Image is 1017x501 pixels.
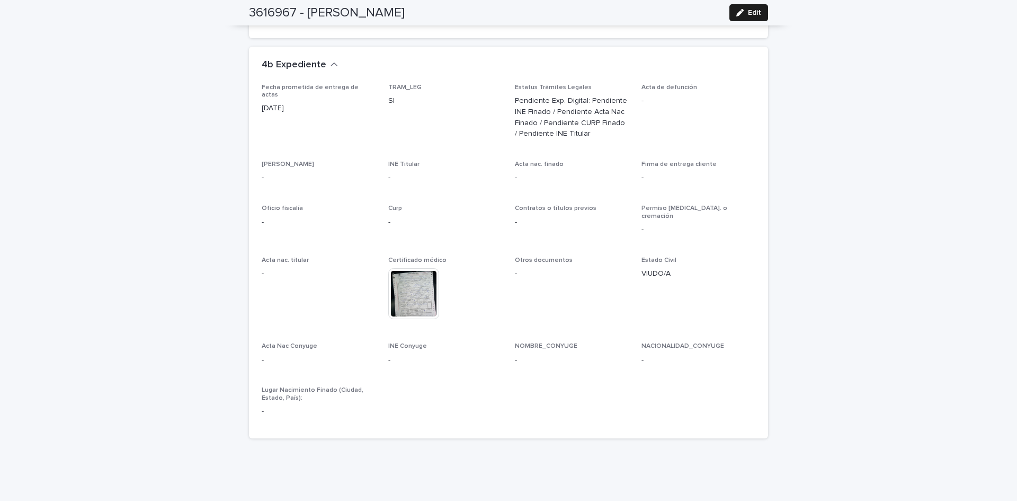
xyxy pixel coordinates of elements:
[641,343,724,349] span: NACIONALIDAD_CONYUGE
[515,217,629,228] p: -
[641,224,755,235] p: -
[388,205,402,212] span: Curp
[515,205,596,212] span: Contratos o títulos previos
[262,257,309,263] span: Acta nac. titular
[262,59,338,71] button: 4b Expediente
[515,355,629,366] p: -
[515,343,577,349] span: NOMBRE_CONYUGE
[388,84,422,91] span: TRAM_LEG
[641,84,697,91] span: Acta de defunción
[262,343,317,349] span: Acta Nac Conyuge
[249,5,405,21] h2: 3616967 - [PERSON_NAME]
[515,268,629,279] p: -
[262,387,363,401] span: Lugar Nacimiento Finado (Ciudad, Estado, País):
[388,95,502,107] p: SI
[641,257,676,263] span: Estado Civil
[641,205,727,219] span: Permiso [MEDICAL_DATA]. o cremación
[641,268,755,279] p: VIUDO/A
[262,217,376,228] p: -
[515,84,592,91] span: Estatus Trámites Legales
[388,355,502,366] p: -
[262,161,314,168] span: [PERSON_NAME]
[641,95,755,107] p: -
[641,172,755,183] p: -
[388,217,502,228] p: -
[388,343,427,349] span: INE Conyuge
[729,4,768,21] button: Edit
[262,172,376,183] p: -
[515,95,629,139] p: Pendiente Exp. Digital: Pendiente INE Finado / Pendiente Acta Nac Finado / Pendiente CURP Finado ...
[262,84,359,98] span: Fecha prometida de entrega de actas
[262,268,376,279] p: -
[748,9,761,16] span: Edit
[262,103,376,114] p: [DATE]
[388,257,447,263] span: Certificado médico
[515,257,573,263] span: Otros documentos
[388,161,420,168] span: INE Titular
[515,172,629,183] p: -
[515,161,564,168] span: Acta nac. finado
[262,355,376,366] p: -
[641,355,755,366] p: -
[262,406,376,417] p: -
[262,205,303,212] span: Oficio fiscalía
[388,172,502,183] p: -
[641,161,717,168] span: Firma de entrega cliente
[262,59,326,71] h2: 4b Expediente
